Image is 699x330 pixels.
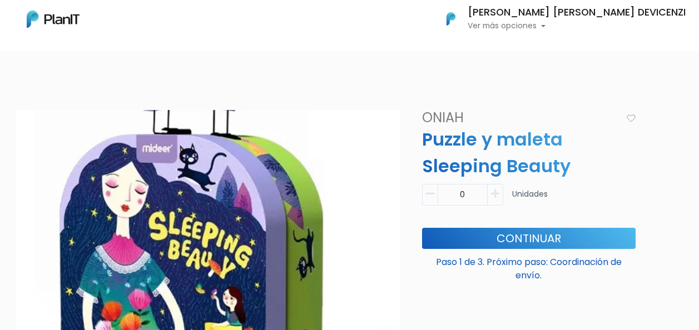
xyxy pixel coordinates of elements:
[439,7,463,31] img: PlanIt Logo
[432,4,686,33] button: PlanIt Logo [PERSON_NAME] [PERSON_NAME] DEVICENZI Ver más opciones
[27,11,80,28] img: PlanIt Logo
[422,228,636,249] button: Continuar
[627,114,636,122] img: heart_icon
[512,188,548,210] p: Unidades
[422,251,636,282] p: Paso 1 de 3. Próximo paso: Coordinación de envío.
[468,8,686,18] h6: [PERSON_NAME] [PERSON_NAME] DEVICENZI
[468,22,686,30] p: Ver más opciones
[415,126,642,179] p: Puzzle y maleta Sleeping Beauty
[415,110,623,126] h4: Oniah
